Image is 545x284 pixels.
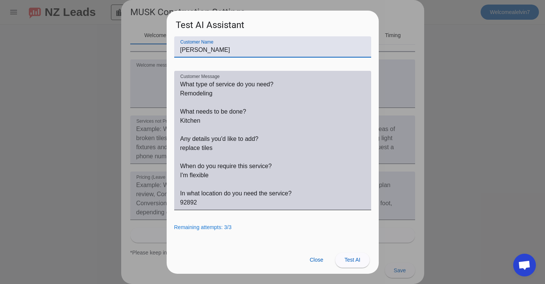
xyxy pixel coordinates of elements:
h2: Test AI Assistant [167,11,379,36]
button: Close [304,253,329,268]
span: Remaining attempts: 3/3 [174,224,232,230]
mat-label: Customer Message [180,74,220,79]
div: Open chat [513,254,536,276]
mat-label: Customer Name [180,39,213,44]
span: Close [310,257,323,263]
button: Test AI [335,253,369,268]
span: Test AI [344,257,360,263]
